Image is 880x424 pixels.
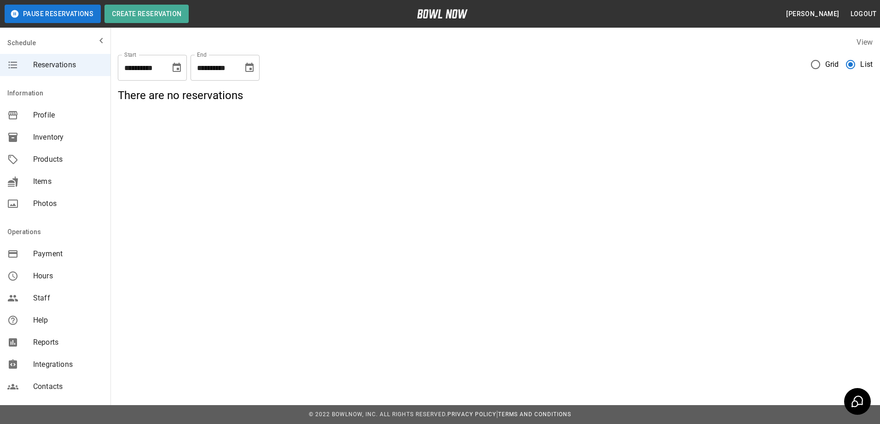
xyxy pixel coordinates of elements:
[857,38,873,47] label: View
[417,9,468,18] img: logo
[447,411,496,418] a: Privacy Policy
[847,6,880,23] button: Logout
[33,198,103,209] span: Photos
[5,5,101,23] button: Pause Reservations
[33,248,103,259] span: Payment
[33,381,103,392] span: Contacts
[33,271,103,282] span: Hours
[33,359,103,370] span: Integrations
[33,293,103,304] span: Staff
[33,110,103,121] span: Profile
[104,5,189,23] button: Create Reservation
[33,132,103,143] span: Inventory
[498,411,571,418] a: Terms and Conditions
[118,88,873,103] h5: There are no reservations
[825,59,839,70] span: Grid
[782,6,843,23] button: [PERSON_NAME]
[309,411,447,418] span: © 2022 BowlNow, Inc. All Rights Reserved.
[33,315,103,326] span: Help
[33,337,103,348] span: Reports
[33,154,103,165] span: Products
[240,59,259,77] button: Choose date, selected date is Oct 13, 2025
[168,59,186,77] button: Choose date, selected date is Sep 13, 2025
[33,59,103,71] span: Reservations
[33,176,103,187] span: Items
[860,59,873,70] span: List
